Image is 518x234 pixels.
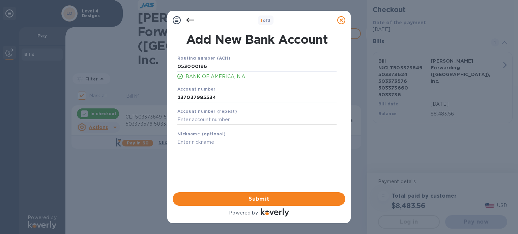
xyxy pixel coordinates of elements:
[177,87,216,92] b: Account number
[185,73,337,80] p: BANK OF AMERICA, N.A.
[261,208,289,216] img: Logo
[177,115,337,125] input: Enter account number
[261,18,262,23] span: 1
[177,92,337,102] input: Enter account number
[177,56,230,61] b: Routing number (ACH)
[178,195,340,203] span: Submit
[177,131,226,136] b: Nickname (optional)
[177,62,337,72] input: Enter routing number
[177,137,337,147] input: Enter nickname
[173,192,345,206] button: Submit
[229,209,258,216] p: Powered by
[177,109,237,114] b: Account number (repeat)
[261,18,271,23] b: of 3
[173,32,341,46] h1: Add New Bank Account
